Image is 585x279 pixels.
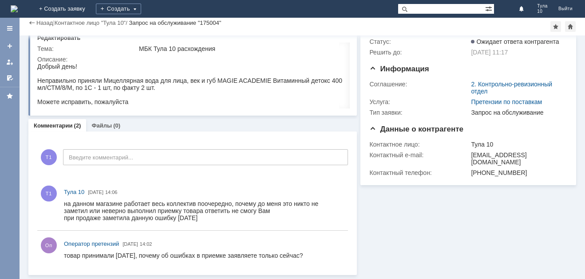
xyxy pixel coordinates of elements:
[64,240,119,248] a: Оператор претензий
[537,9,548,14] span: 10
[369,169,469,176] div: Контактный телефон:
[91,122,112,129] a: Файлы
[55,19,126,26] a: Контактное лицо "Тула 10"
[139,45,345,52] div: МБК Тула 10 расхождения
[37,45,137,52] div: Тема:
[11,5,18,12] a: Перейти на домашнюю страницу
[64,189,84,195] span: Тула 10
[369,49,469,56] div: Решить до:
[96,4,141,14] div: Создать
[471,81,552,95] a: 2. Контрольно-ревизионный отдел
[74,122,81,129] div: (2)
[11,5,18,12] img: logo
[471,38,559,45] span: Ожидает ответа контрагента
[3,55,17,69] a: Мои заявки
[3,39,17,53] a: Создать заявку
[129,19,221,26] div: Запрос на обслуживание "175004"
[37,56,347,63] div: Описание:
[369,81,469,88] div: Соглашение:
[550,21,561,32] div: Добавить в избранное
[3,71,17,85] a: Мои согласования
[369,109,469,116] div: Тип заявки:
[471,98,542,105] a: Претензии по поставкам
[36,19,53,26] a: Назад
[64,240,119,247] span: Оператор претензий
[123,241,138,247] span: [DATE]
[485,4,494,12] span: Расширенный поиск
[369,98,469,105] div: Услуга:
[369,38,469,45] div: Статус:
[369,151,469,159] div: Контактный e-mail:
[88,190,103,195] span: [DATE]
[55,19,129,26] div: /
[565,21,576,32] div: Сделать домашней страницей
[471,49,508,56] span: [DATE] 11:17
[140,241,152,247] span: 14:02
[37,35,80,42] div: Редактировать
[369,65,429,73] span: Информация
[64,188,84,197] a: Тула 10
[471,141,563,148] div: Тула 10
[471,151,563,166] div: [EMAIL_ADDRESS][DOMAIN_NAME]
[369,141,469,148] div: Контактное лицо:
[34,122,73,129] a: Комментарии
[41,149,57,165] span: Т1
[113,122,120,129] div: (0)
[471,169,563,176] div: [PHONE_NUMBER]
[369,125,463,133] span: Данные о контрагенте
[105,190,118,195] span: 14:06
[537,4,548,9] span: Тула
[53,19,54,26] div: |
[471,109,563,116] div: Запрос на обслуживание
